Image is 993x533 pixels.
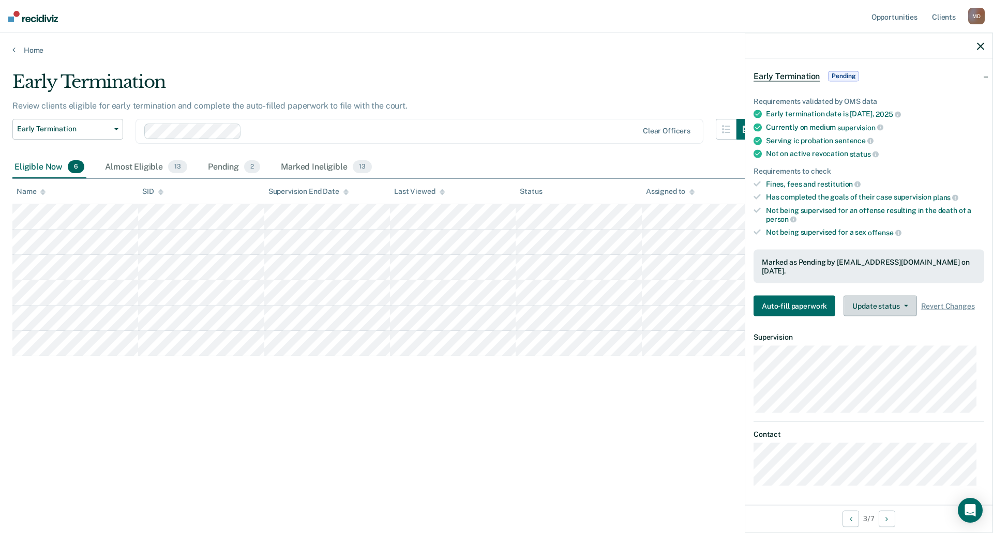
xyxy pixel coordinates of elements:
[879,510,895,527] button: Next Opportunity
[766,149,984,159] div: Not on active revocation
[766,179,984,189] div: Fines, fees and
[646,187,695,196] div: Assigned to
[394,187,444,196] div: Last Viewed
[766,123,984,132] div: Currently on medium
[868,229,901,237] span: offense
[68,160,84,174] span: 6
[766,228,984,237] div: Not being supervised for a sex
[353,160,372,174] span: 13
[766,110,984,119] div: Early termination date is [DATE],
[244,160,260,174] span: 2
[268,187,349,196] div: Supervision End Date
[766,136,984,145] div: Serving ic probation
[968,8,985,24] div: M D
[754,97,984,105] div: Requirements validated by OMS data
[921,302,975,311] span: Revert Changes
[844,296,916,316] button: Update status
[17,125,110,133] span: Early Termination
[817,180,861,188] span: restitution
[754,430,984,438] dt: Contact
[12,156,86,179] div: Eligible Now
[12,71,757,101] div: Early Termination
[103,156,189,179] div: Almost Eligible
[876,110,900,118] span: 2025
[754,166,984,175] div: Requirements to check
[850,150,879,158] span: status
[754,71,820,81] span: Early Termination
[520,187,542,196] div: Status
[837,123,883,131] span: supervision
[766,215,796,223] span: person
[933,193,958,202] span: plans
[745,505,992,532] div: 3 / 7
[958,498,983,523] div: Open Intercom Messenger
[142,187,163,196] div: SID
[643,127,690,135] div: Clear officers
[17,187,46,196] div: Name
[754,333,984,342] dt: Supervision
[766,193,984,202] div: Has completed the goals of their case supervision
[279,156,373,179] div: Marked Ineligible
[12,101,408,111] p: Review clients eligible for early termination and complete the auto-filled paperwork to file with...
[168,160,187,174] span: 13
[766,206,984,223] div: Not being supervised for an offense resulting in the death of a
[835,136,874,145] span: sentence
[8,11,58,22] img: Recidiviz
[842,510,859,527] button: Previous Opportunity
[745,59,992,93] div: Early TerminationPending
[828,71,859,81] span: Pending
[206,156,262,179] div: Pending
[762,257,976,275] div: Marked as Pending by [EMAIL_ADDRESS][DOMAIN_NAME] on [DATE].
[754,296,839,316] a: Navigate to form link
[754,296,835,316] button: Auto-fill paperwork
[12,45,981,55] a: Home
